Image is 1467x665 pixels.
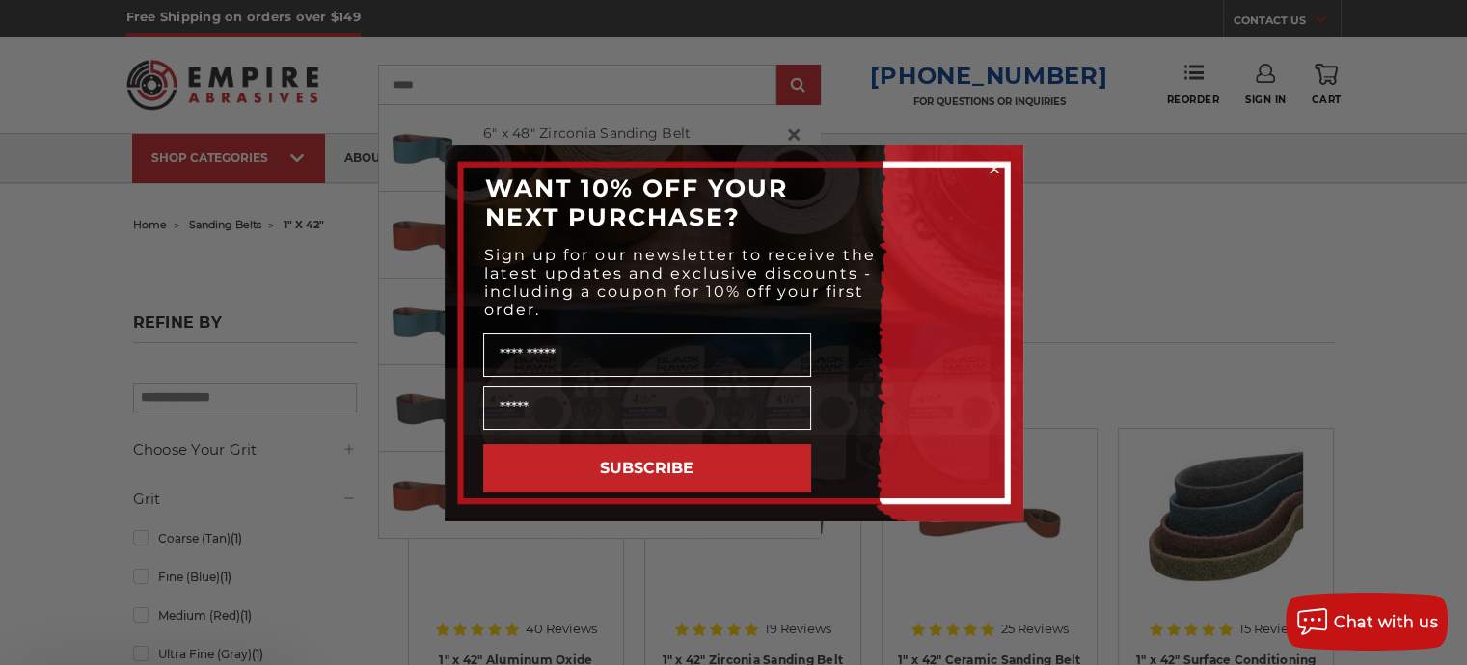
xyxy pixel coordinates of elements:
button: Close dialog [985,159,1004,178]
span: Sign up for our newsletter to receive the latest updates and exclusive discounts - including a co... [484,246,876,319]
span: Chat with us [1334,613,1438,631]
button: SUBSCRIBE [483,444,811,492]
span: WANT 10% OFF YOUR NEXT PURCHASE? [485,173,788,231]
input: Email [483,386,811,430]
button: Chat with us [1286,593,1448,651]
